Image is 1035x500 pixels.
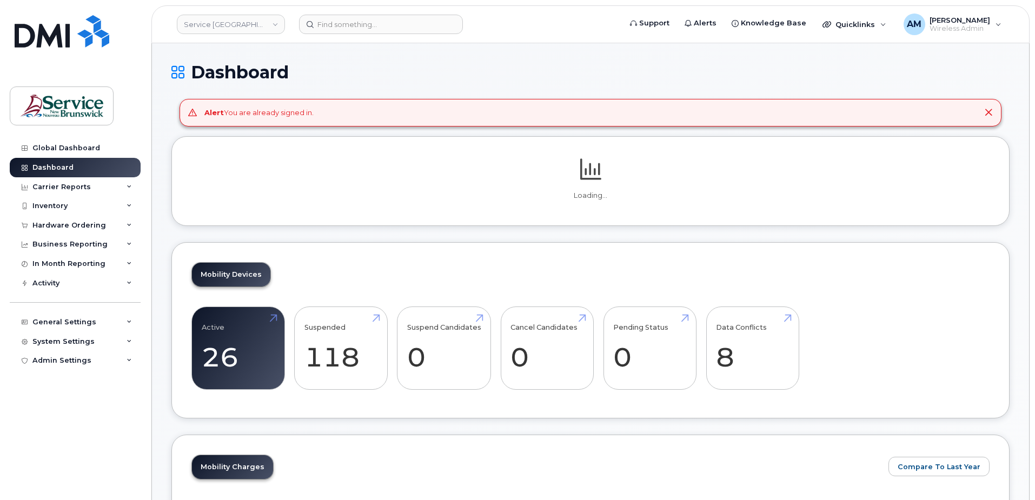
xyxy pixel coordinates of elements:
a: Suspend Candidates 0 [407,312,481,384]
a: Suspended 118 [304,312,377,384]
a: Data Conflicts 8 [716,312,789,384]
a: Mobility Devices [192,263,270,286]
a: Mobility Charges [192,455,273,479]
a: Pending Status 0 [613,312,686,384]
div: You are already signed in. [204,108,314,118]
span: Compare To Last Year [898,462,980,472]
a: Active 26 [202,312,275,384]
h1: Dashboard [171,63,1010,82]
a: Cancel Candidates 0 [510,312,583,384]
button: Compare To Last Year [888,457,990,476]
p: Loading... [191,191,990,201]
strong: Alert [204,108,224,117]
